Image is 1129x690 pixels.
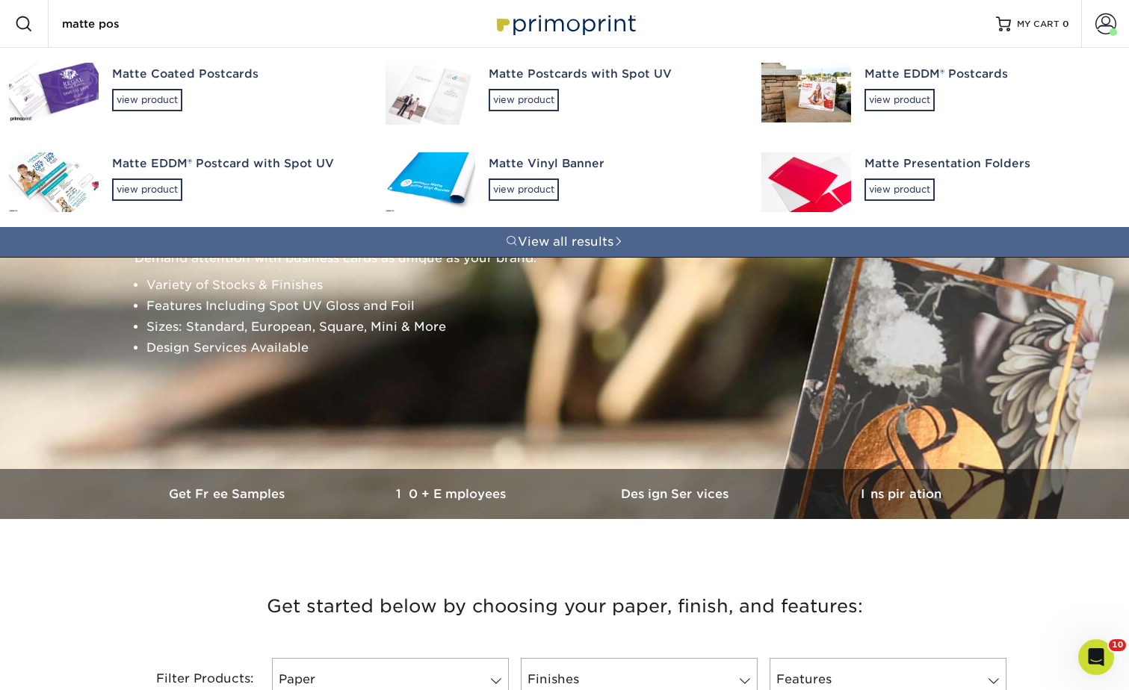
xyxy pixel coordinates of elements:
[789,469,1013,519] a: Inspiration
[490,7,640,40] img: Primoprint
[117,469,341,519] a: Get Free Samples
[752,48,1129,137] a: Matte EDDM® Postcardsview product
[489,155,735,172] div: Matte Vinyl Banner
[341,487,565,501] h3: 10+ Employees
[565,469,789,519] a: Design Services
[386,60,475,125] img: Matte Postcards with Spot UV
[117,487,341,501] h3: Get Free Samples
[146,317,1009,338] li: Sizes: Standard, European, Square, Mini & More
[489,89,559,111] div: view product
[146,296,1009,317] li: Features Including Spot UV Gloss and Foil
[864,178,935,201] div: view product
[134,248,1009,269] p: Demand attention with business cards as unique as your brand.
[752,137,1129,227] a: Matte Presentation Foldersview product
[61,15,206,33] input: SEARCH PRODUCTS.....
[864,89,935,111] div: view product
[146,275,1009,296] li: Variety of Stocks & Finishes
[1063,19,1069,29] span: 0
[128,573,1002,640] h3: Get started below by choosing your paper, finish, and features:
[1109,639,1126,651] span: 10
[9,63,99,122] img: Matte Coated Postcards
[1078,639,1114,675] iframe: Intercom live chat
[112,89,182,111] div: view product
[377,48,753,137] a: Matte Postcards with Spot UVview product
[864,155,1111,172] div: Matte Presentation Folders
[112,66,359,83] div: Matte Coated Postcards
[565,487,789,501] h3: Design Services
[9,152,99,212] img: Matte EDDM® Postcard with Spot UV
[146,338,1009,358] li: Design Services Available
[761,63,851,122] img: Matte EDDM® Postcards
[386,152,475,212] img: Matte Vinyl Banner
[112,155,359,172] div: Matte EDDM® Postcard with Spot UV
[377,137,753,227] a: Matte Vinyl Bannerview product
[864,66,1111,83] div: Matte EDDM® Postcards
[489,178,559,201] div: view product
[112,178,182,201] div: view product
[1017,18,1060,31] span: MY CART
[489,66,735,83] div: Matte Postcards with Spot UV
[789,487,1013,501] h3: Inspiration
[341,469,565,519] a: 10+ Employees
[761,152,851,212] img: Matte Presentation Folders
